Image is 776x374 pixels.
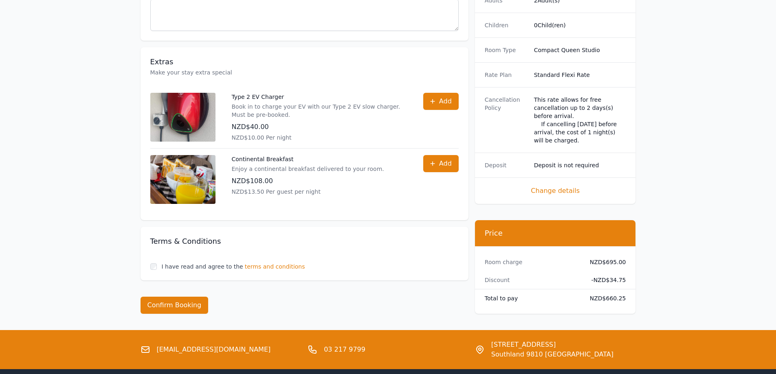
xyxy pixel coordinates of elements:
p: Type 2 EV Charger [232,93,407,101]
dt: Rate Plan [485,71,528,79]
dt: Discount [485,276,577,284]
h3: Extras [150,57,459,67]
p: Continental Breakfast [232,155,384,163]
span: Southland 9810 [GEOGRAPHIC_DATA] [491,350,613,359]
dt: Children [485,21,528,29]
p: NZD$13.50 Per guest per night [232,188,384,196]
dt: Room Type [485,46,528,54]
span: Change details [485,186,626,196]
dd: Deposit is not required [534,161,626,169]
dd: 0 Child(ren) [534,21,626,29]
dt: Cancellation Policy [485,96,528,144]
span: Add [439,159,452,168]
h3: Terms & Conditions [150,236,459,246]
dd: Compact Queen Studio [534,46,626,54]
img: Type 2 EV Charger [150,93,215,142]
dd: - NZD$34.75 [583,276,626,284]
p: Book in to charge your EV with our Type 2 EV slow charger. Must be pre-booked. [232,103,407,119]
dd: NZD$660.25 [583,294,626,302]
p: Make your stay extra special [150,68,459,77]
p: NZD$108.00 [232,176,384,186]
dd: NZD$695.00 [583,258,626,266]
button: Add [423,93,459,110]
dt: Total to pay [485,294,577,302]
div: This rate allows for free cancellation up to 2 days(s) before arrival. If cancelling [DATE] befor... [534,96,626,144]
label: I have read and agree to the [162,263,243,270]
p: NZD$10.00 Per night [232,133,407,142]
a: 03 217 9799 [324,345,365,354]
span: Add [439,96,452,106]
p: NZD$40.00 [232,122,407,132]
a: [EMAIL_ADDRESS][DOMAIN_NAME] [157,345,271,354]
span: terms and conditions [245,262,305,271]
dt: Room charge [485,258,577,266]
img: Continental Breakfast [150,155,215,204]
p: Enjoy a continental breakfast delivered to your room. [232,165,384,173]
button: Add [423,155,459,172]
dd: Standard Flexi Rate [534,71,626,79]
dt: Deposit [485,161,528,169]
span: [STREET_ADDRESS] [491,340,613,350]
button: Confirm Booking [141,297,209,314]
h3: Price [485,228,626,238]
